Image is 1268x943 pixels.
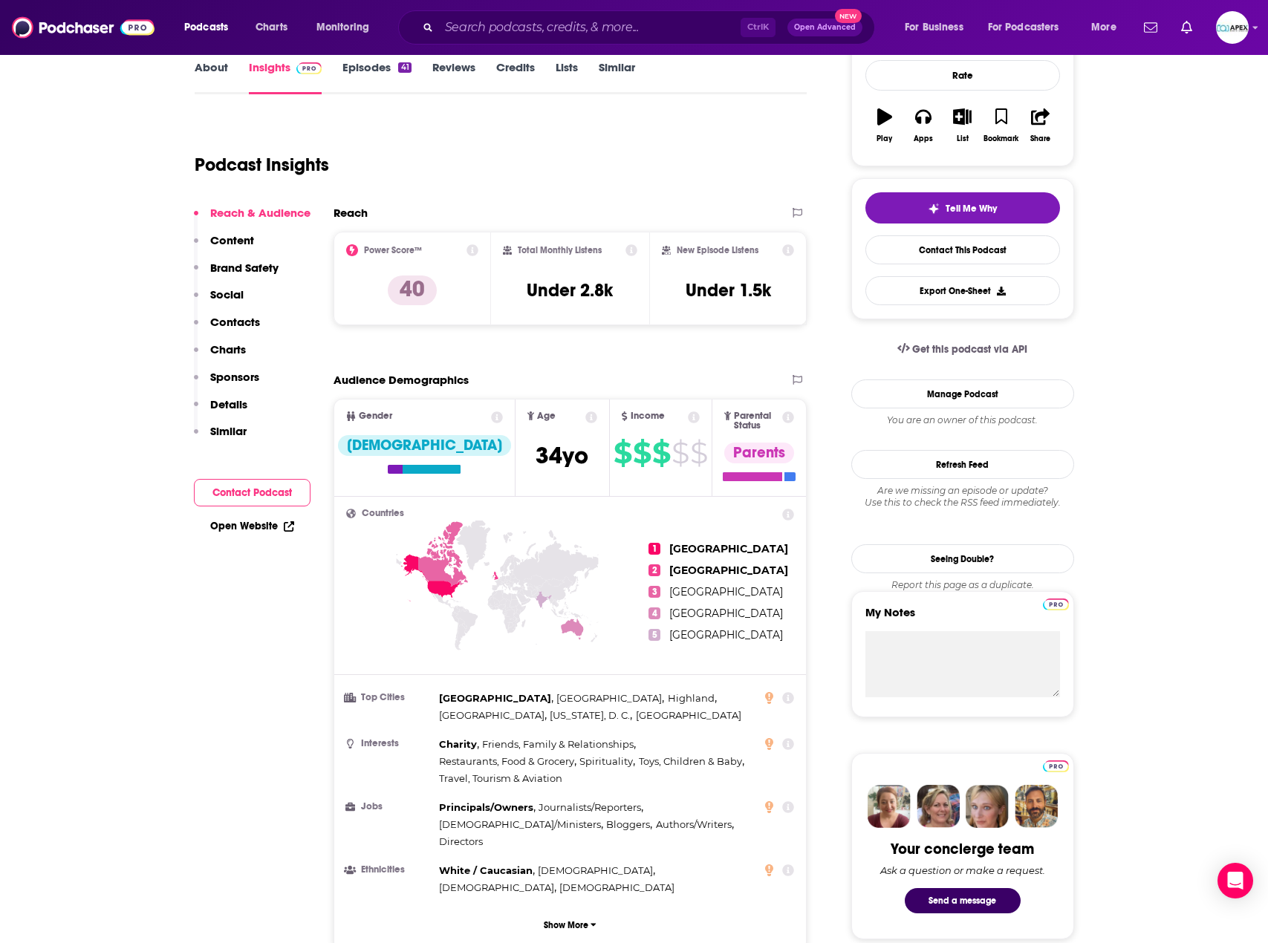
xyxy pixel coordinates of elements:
[851,450,1074,479] button: Refresh Feed
[439,755,574,767] span: Restaurants, Food & Grocery
[851,544,1074,573] a: Seeing Double?
[724,443,794,463] div: Parents
[914,134,933,143] div: Apps
[439,799,536,816] span: ,
[12,13,155,42] img: Podchaser - Follow, Share and Rate Podcasts
[536,441,588,470] span: 34 yo
[669,564,788,577] span: [GEOGRAPHIC_DATA]
[194,342,246,370] button: Charts
[194,206,311,233] button: Reach & Audience
[194,287,244,315] button: Social
[686,279,771,301] h3: Under 1.5k
[194,424,247,451] button: Similar
[734,411,780,431] span: Parental Status
[439,801,533,813] span: Principals/Owners
[194,233,254,261] button: Content
[316,17,369,38] span: Monitoring
[579,755,633,767] span: Spirituality
[690,441,707,465] span: $
[210,233,254,247] p: Content
[439,736,479,753] span: ,
[966,785,1009,828] img: Jules Profile
[917,785,960,828] img: Barbara Profile
[496,60,535,94] a: Credits
[412,10,889,45] div: Search podcasts, credits, & more...
[559,881,674,893] span: [DEMOGRAPHIC_DATA]
[195,154,329,176] h1: Podcast Insights
[1175,15,1198,40] a: Show notifications dropdown
[669,628,783,642] span: [GEOGRAPHIC_DATA]
[865,605,1060,631] label: My Notes
[656,818,732,830] span: Authors/Writers
[983,134,1018,143] div: Bookmark
[669,607,783,620] span: [GEOGRAPHIC_DATA]
[978,16,1081,39] button: open menu
[865,276,1060,305] button: Export One-Sheet
[851,414,1074,426] div: You are an owner of this podcast.
[482,738,634,750] span: Friends, Family & Relationships
[1091,17,1116,38] span: More
[439,816,603,833] span: ,
[1216,11,1249,44] img: User Profile
[210,287,244,301] p: Social
[249,60,322,94] a: InsightsPodchaser Pro
[342,60,411,94] a: Episodes41
[210,520,294,532] a: Open Website
[648,629,660,641] span: 5
[439,690,553,707] span: ,
[1043,758,1069,772] a: Pro website
[865,192,1060,223] button: tell me why sparkleTell Me Why
[556,60,578,94] a: Lists
[246,16,296,39] a: Charts
[865,235,1060,264] a: Contact This Podcast
[439,738,477,750] span: Charity
[439,864,533,876] span: White / Caucasian
[439,709,544,721] span: [GEOGRAPHIC_DATA]
[606,818,650,830] span: Bloggers
[957,134,969,143] div: List
[648,564,660,576] span: 2
[606,816,652,833] span: ,
[946,203,997,215] span: Tell Me Why
[648,586,660,598] span: 3
[868,785,911,828] img: Sydney Profile
[851,379,1074,408] a: Manage Podcast
[439,879,556,896] span: ,
[865,60,1060,91] div: Rate
[439,16,741,39] input: Search podcasts, credits, & more...
[210,206,311,220] p: Reach & Audience
[905,17,963,38] span: For Business
[538,862,655,879] span: ,
[334,206,368,220] h2: Reach
[556,692,662,704] span: [GEOGRAPHIC_DATA]
[865,99,904,152] button: Play
[894,16,982,39] button: open menu
[296,62,322,74] img: Podchaser Pro
[194,261,279,288] button: Brand Safety
[669,585,783,598] span: [GEOGRAPHIC_DATA]
[648,543,660,555] span: 1
[195,60,228,94] a: About
[677,245,758,255] h2: New Episode Listens
[614,441,631,465] span: $
[539,799,643,816] span: ,
[334,373,469,387] h2: Audience Demographics
[174,16,247,39] button: open menu
[1043,760,1069,772] img: Podchaser Pro
[1217,863,1253,898] div: Open Intercom Messenger
[432,60,475,94] a: Reviews
[346,911,795,939] button: Show More
[636,709,741,721] span: [GEOGRAPHIC_DATA]
[210,261,279,275] p: Brand Safety
[904,99,943,152] button: Apps
[537,411,556,421] span: Age
[359,411,392,421] span: Gender
[787,19,862,36] button: Open AdvancedNew
[1030,134,1050,143] div: Share
[439,753,576,770] span: ,
[184,17,228,38] span: Podcasts
[544,920,588,930] p: Show More
[648,607,660,619] span: 4
[550,707,632,724] span: ,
